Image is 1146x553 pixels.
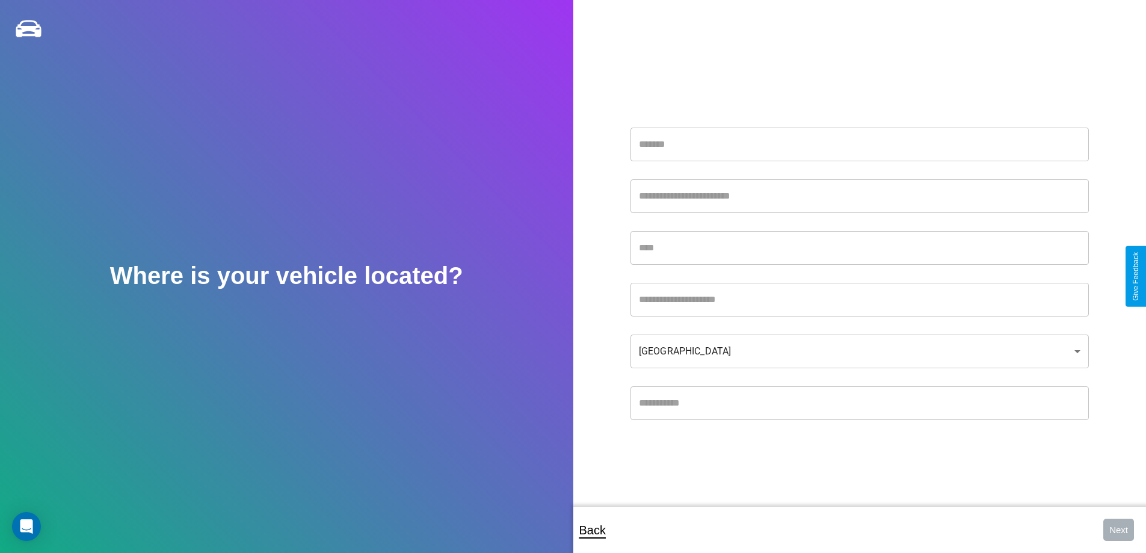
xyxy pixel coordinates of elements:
[630,335,1089,368] div: [GEOGRAPHIC_DATA]
[1103,519,1134,541] button: Next
[579,519,606,541] p: Back
[1132,252,1140,301] div: Give Feedback
[12,512,41,541] div: Open Intercom Messenger
[110,262,463,289] h2: Where is your vehicle located?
